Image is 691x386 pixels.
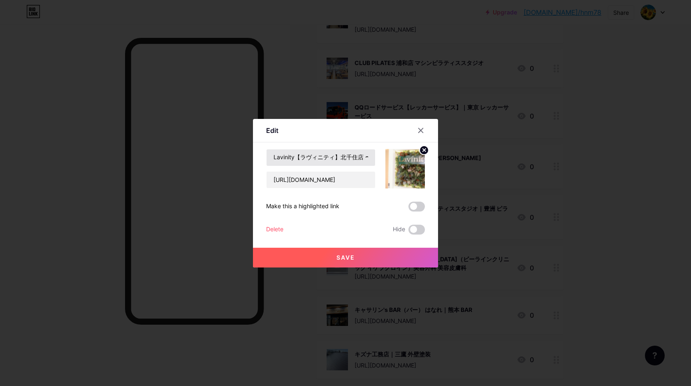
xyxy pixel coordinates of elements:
span: Hide [393,225,405,235]
input: Title [267,149,375,166]
div: Edit [266,126,278,135]
span: Save [336,254,355,261]
img: link_thumbnail [385,149,425,188]
input: URL [267,172,375,188]
div: Make this a highlighted link [266,202,339,212]
div: Delete [266,225,283,235]
button: Save [253,248,438,267]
